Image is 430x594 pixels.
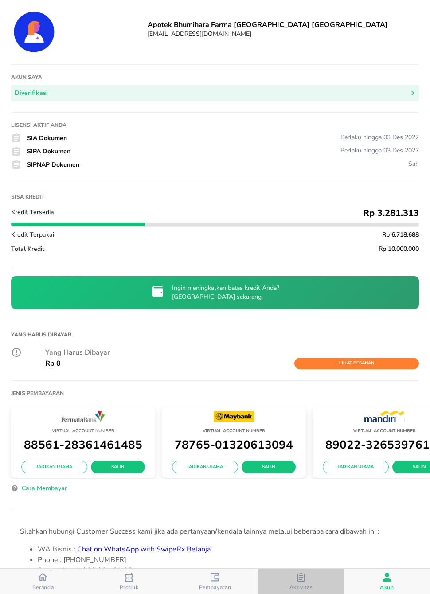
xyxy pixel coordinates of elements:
[179,463,231,471] span: Jadikan Utama
[214,411,254,422] img: MAYBANK
[11,121,419,129] h1: Lisensi Aktif Anda
[242,461,296,474] button: Salin
[172,461,238,474] button: Jadikan Utama
[323,461,389,474] button: Jadikan Utama
[11,9,57,55] img: Account Details
[148,30,419,38] h6: [EMAIL_ADDRESS][DOMAIN_NAME]
[38,565,410,576] li: Senin - Jumat / 08.00 - 21.00
[382,231,419,239] span: Rp 6.718.688
[32,584,54,591] span: Beranda
[289,584,313,591] span: Aktivitas
[27,147,70,156] span: SIPA Dokumen
[166,435,301,454] p: 78765-01320613094
[258,569,344,594] button: Aktivitas
[172,569,258,594] button: Pembayaran
[344,569,430,594] button: Akun
[38,555,410,565] li: Phone : [PHONE_NUMBER]
[11,327,419,343] h1: Yang Harus Dibayar
[11,245,44,253] span: Total Kredit
[16,427,151,435] p: Virtual Account Number
[11,85,419,102] button: Diverifikasi
[172,284,279,301] p: Ingin meningkatkan batas kredit Anda? [GEOGRAPHIC_DATA] sekarang.
[363,207,419,219] span: Rp 3.281.313
[11,208,54,216] span: Kredit Tersedia
[22,483,67,494] span: Cara Membayar
[379,245,419,253] span: Rp 10.000.000
[16,435,151,454] p: 88561-28361461485
[11,390,64,397] h1: Jenis Pembayaran
[340,146,419,155] div: Berlaku hingga 03 Des 2027
[61,411,106,422] img: PERMATA
[20,526,410,537] div: Silahkan hubungi Customer Success kami jika ada pertanyaan/kendala lainnya melalui beberapa cara ...
[294,358,419,369] button: Lihat Pesanan
[11,231,54,239] span: Kredit Terpakai
[98,463,138,471] span: Salin
[340,133,419,141] div: Berlaku hingga 03 Des 2027
[11,193,419,200] h1: Sisa kredit
[27,160,79,169] span: SIPNAP Dokumen
[151,284,165,298] img: credit-limit-upgrade-request-icon
[27,134,67,142] span: SIA Dokumen
[364,411,405,422] img: MANDIRI
[21,461,87,474] button: Jadikan Utama
[380,584,394,591] span: Akun
[91,461,145,474] button: Salin
[18,483,70,497] button: Cara Membayar
[45,347,419,358] p: Yang Harus Dibayar
[166,427,301,435] p: Virtual Account Number
[249,463,289,471] span: Salin
[28,463,80,471] span: Jadikan Utama
[120,584,139,591] span: Produk
[38,544,410,555] li: WA Bisnis :
[11,74,419,81] h1: Akun saya
[330,463,382,471] span: Jadikan Utama
[15,88,48,99] div: Diverifikasi
[86,569,172,594] button: Produk
[148,20,419,30] h6: Apotek Bhumihara Farma [GEOGRAPHIC_DATA] [GEOGRAPHIC_DATA]
[408,160,419,168] div: Sah
[299,360,414,367] span: Lihat Pesanan
[45,358,61,369] p: Rp 0
[77,544,211,554] a: Chat on WhatsApp with SwipeRx Belanja
[199,584,231,591] span: Pembayaran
